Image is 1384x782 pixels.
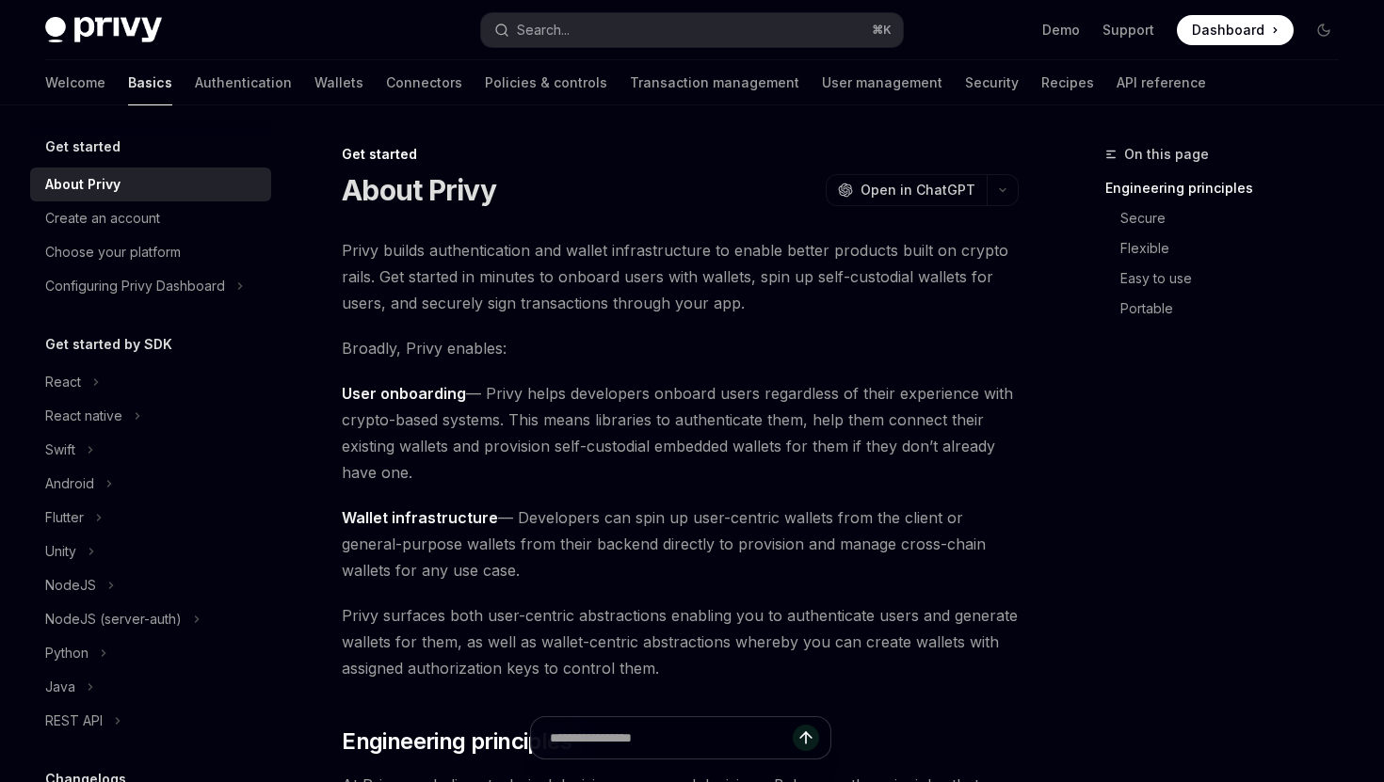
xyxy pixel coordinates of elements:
[45,642,89,664] div: Python
[861,181,975,199] span: Open in ChatGPT
[45,676,75,698] div: Java
[1120,294,1354,324] a: Portable
[386,60,462,105] a: Connectors
[965,60,1019,105] a: Security
[342,384,466,403] strong: User onboarding
[481,13,902,47] button: Search...⌘K
[45,207,160,230] div: Create an account
[45,371,81,393] div: React
[45,241,181,263] div: Choose your platform
[826,174,987,206] button: Open in ChatGPT
[342,602,1019,681] span: Privy surfaces both user-centric abstractions enabling you to authenticate users and generate wal...
[1120,203,1354,233] a: Secure
[1102,21,1154,40] a: Support
[45,405,122,427] div: React native
[1041,60,1094,105] a: Recipes
[1192,21,1264,40] span: Dashboard
[30,235,271,269] a: Choose your platform
[30,201,271,235] a: Create an account
[45,136,121,158] h5: Get started
[45,472,94,495] div: Android
[45,710,103,732] div: REST API
[342,335,1019,361] span: Broadly, Privy enables:
[1309,15,1339,45] button: Toggle dark mode
[45,60,105,105] a: Welcome
[342,237,1019,316] span: Privy builds authentication and wallet infrastructure to enable better products built on crypto r...
[45,173,121,196] div: About Privy
[45,17,162,43] img: dark logo
[342,380,1019,486] span: — Privy helps developers onboard users regardless of their experience with crypto-based systems. ...
[822,60,942,105] a: User management
[1120,263,1354,294] a: Easy to use
[128,60,172,105] a: Basics
[793,725,819,751] button: Send message
[1042,21,1080,40] a: Demo
[314,60,363,105] a: Wallets
[195,60,292,105] a: Authentication
[342,145,1019,164] div: Get started
[45,574,96,597] div: NodeJS
[342,504,1019,583] span: — Developers can spin up user-centric wallets from the client or general-purpose wallets from the...
[1105,173,1354,203] a: Engineering principles
[45,506,84,529] div: Flutter
[30,168,271,201] a: About Privy
[872,23,892,38] span: ⌘ K
[630,60,799,105] a: Transaction management
[1124,143,1209,166] span: On this page
[1120,233,1354,263] a: Flexible
[45,540,76,563] div: Unity
[45,608,182,630] div: NodeJS (server-auth)
[1117,60,1206,105] a: API reference
[45,275,225,297] div: Configuring Privy Dashboard
[1177,15,1294,45] a: Dashboard
[517,19,570,41] div: Search...
[342,508,498,527] strong: Wallet infrastructure
[342,173,496,207] h1: About Privy
[485,60,607,105] a: Policies & controls
[45,333,172,356] h5: Get started by SDK
[45,439,75,461] div: Swift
